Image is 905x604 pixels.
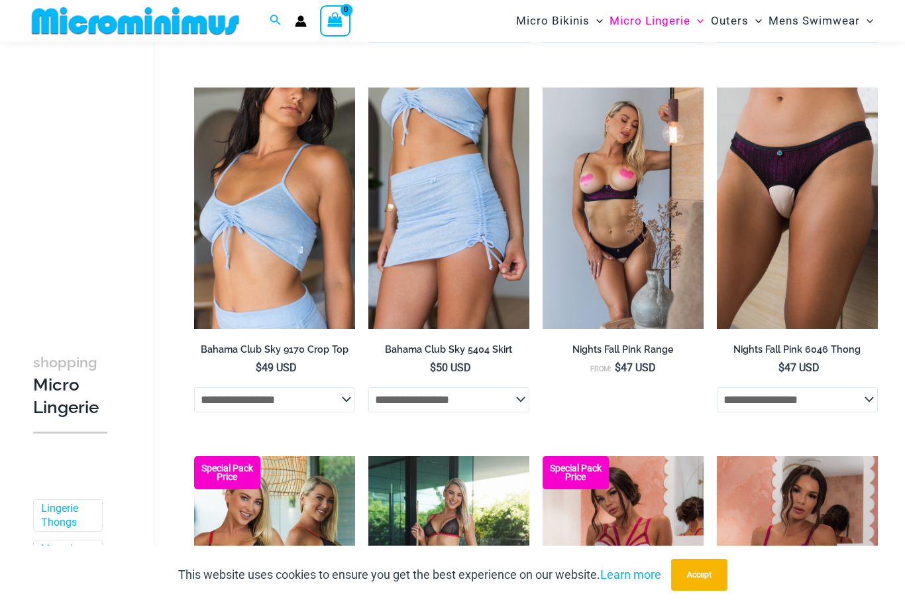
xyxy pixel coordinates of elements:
[769,4,860,38] span: Mens Swimwear
[778,361,784,374] span: $
[610,4,690,38] span: Micro Lingerie
[194,88,355,330] a: Bahama Club Sky 9170 Crop Top 5404 Skirt 08Bahama Club Sky 9170 Crop Top 5404 Skirt 09Bahama Club...
[590,4,603,38] span: Menu Toggle
[516,4,590,38] span: Micro Bikinis
[295,15,307,27] a: Account icon link
[765,4,877,38] a: Mens SwimwearMenu ToggleMenu Toggle
[194,464,260,481] b: Special Pack Price
[178,565,661,585] p: This website uses cookies to ensure you get the best experience on our website.
[256,361,262,374] span: $
[600,568,661,581] a: Learn more
[33,351,107,418] h3: Micro Lingerie
[860,4,873,38] span: Menu Toggle
[671,559,727,591] button: Accept
[615,361,621,374] span: $
[33,44,152,310] iframe: TrustedSite Certified
[708,4,765,38] a: OutersMenu ToggleMenu Toggle
[270,13,282,29] a: Search icon link
[256,361,297,374] bdi: 49 USD
[543,464,609,481] b: Special Pack Price
[543,343,704,356] h2: Nights Fall Pink Range
[41,543,92,571] a: Lingerie Packs
[717,343,878,361] a: Nights Fall Pink 6046 Thong
[717,88,878,330] a: Nights Fall Pink 6046 Thong 01Nights Fall Pink 6046 Thong 02Nights Fall Pink 6046 Thong 02
[717,343,878,356] h2: Nights Fall Pink 6046 Thong
[194,88,355,330] img: Bahama Club Sky 9170 Crop Top 5404 Skirt 08
[430,361,436,374] span: $
[543,88,704,330] a: Nights Fall Pink 1036 Bra 6046 Thong 05Nights Fall Pink 1036 Bra 6046 Thong 07Nights Fall Pink 10...
[749,4,762,38] span: Menu Toggle
[543,343,704,361] a: Nights Fall Pink Range
[41,502,92,530] a: Lingerie Thongs
[320,5,350,36] a: View Shopping Cart, empty
[543,88,704,330] img: Nights Fall Pink 1036 Bra 6046 Thong 05
[430,361,471,374] bdi: 50 USD
[368,88,529,330] img: Bahama Club Sky 9170 Crop Top 5404 Skirt 07
[368,343,529,356] h2: Bahama Club Sky 5404 Skirt
[717,88,878,330] img: Nights Fall Pink 6046 Thong 01
[194,343,355,356] h2: Bahama Club Sky 9170 Crop Top
[590,365,612,373] span: From:
[778,361,820,374] bdi: 47 USD
[690,4,704,38] span: Menu Toggle
[511,2,878,40] nav: Site Navigation
[606,4,707,38] a: Micro LingerieMenu ToggleMenu Toggle
[615,361,656,374] bdi: 47 USD
[33,354,97,371] span: shopping
[194,343,355,361] a: Bahama Club Sky 9170 Crop Top
[711,4,749,38] span: Outers
[513,4,606,38] a: Micro BikinisMenu ToggleMenu Toggle
[27,6,244,36] img: MM SHOP LOGO FLAT
[368,343,529,361] a: Bahama Club Sky 5404 Skirt
[368,88,529,330] a: Bahama Club Sky 9170 Crop Top 5404 Skirt 07Bahama Club Sky 9170 Crop Top 5404 Skirt 10Bahama Club...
